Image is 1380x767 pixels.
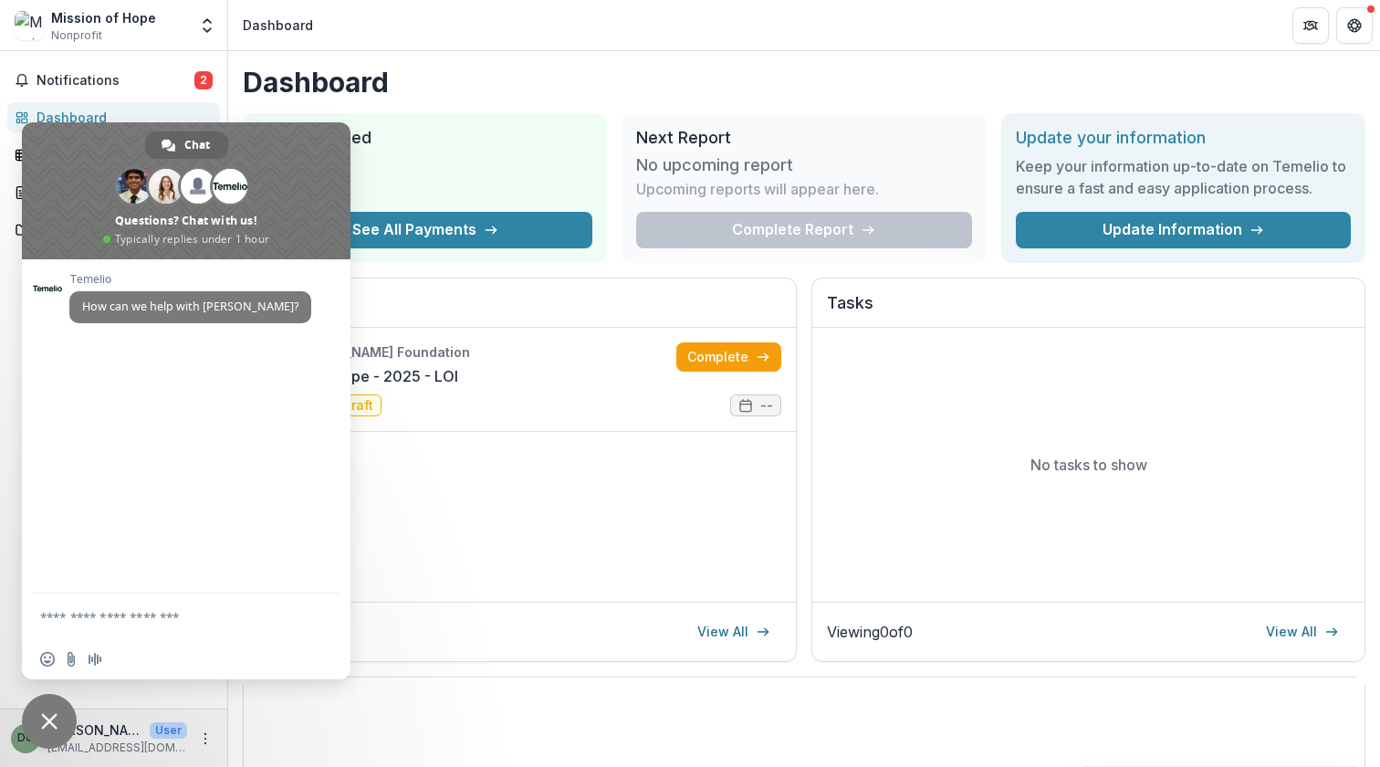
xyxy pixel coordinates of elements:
[258,293,781,328] h2: Proposals
[22,694,77,749] div: Close chat
[150,722,187,739] p: User
[17,732,35,744] div: Drew Garrison
[184,131,210,159] span: Chat
[7,215,220,245] a: Documents
[15,11,44,40] img: Mission of Hope
[51,27,102,44] span: Nonprofit
[37,73,194,89] span: Notifications
[47,740,187,756] p: [EMAIL_ADDRESS][DOMAIN_NAME]
[676,342,781,372] a: Complete
[145,131,228,159] div: Chat
[64,652,78,667] span: Send a file
[636,178,879,200] p: Upcoming reports will appear here.
[827,293,1350,328] h2: Tasks
[243,16,313,35] div: Dashboard
[1016,212,1351,248] a: Update Information
[243,66,1365,99] h1: Dashboard
[1292,7,1329,44] button: Partners
[47,720,142,740] p: [PERSON_NAME]
[1255,617,1350,646] a: View All
[69,273,311,286] span: Temelio
[40,609,292,625] textarea: Compose your message...
[7,140,220,170] a: Tasks
[37,108,205,127] div: Dashboard
[1016,155,1351,199] h3: Keep your information up-to-date on Temelio to ensure a fast and easy application process.
[51,8,156,27] div: Mission of Hope
[1016,128,1351,148] h2: Update your information
[40,652,55,667] span: Insert an emoji
[194,71,213,89] span: 2
[686,617,781,646] a: View All
[7,102,220,132] a: Dashboard
[194,728,216,750] button: More
[7,66,220,95] button: Notifications2
[827,621,913,643] p: Viewing 0 of 0
[636,128,971,148] h2: Next Report
[257,128,592,148] h2: Total Awarded
[82,299,298,314] span: How can we help with [PERSON_NAME]?
[194,7,220,44] button: Open entity switcher
[235,12,320,38] nav: breadcrumb
[7,177,220,207] a: Proposals
[88,652,102,667] span: Audio message
[1336,7,1373,44] button: Get Help
[636,155,793,175] h3: No upcoming report
[258,365,458,387] a: Mission of Hope - 2025 - LOI
[257,212,592,248] button: See All Payments
[1030,454,1147,476] p: No tasks to show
